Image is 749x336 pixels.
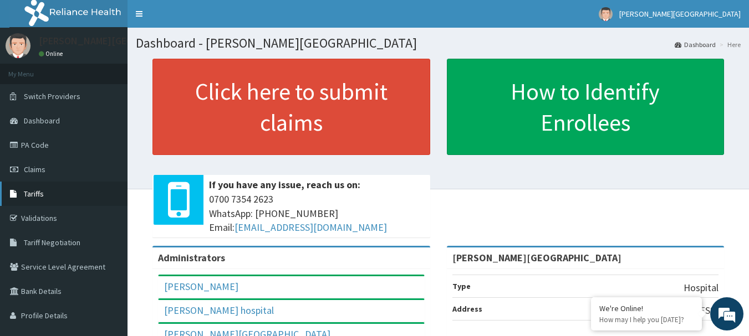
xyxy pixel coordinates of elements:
[717,40,741,49] li: Here
[209,178,360,191] b: If you have any issue, reach us on:
[599,315,694,324] p: How may I help you today?
[24,116,60,126] span: Dashboard
[39,50,65,58] a: Online
[136,36,741,50] h1: Dashboard - [PERSON_NAME][GEOGRAPHIC_DATA]
[235,221,387,234] a: [EMAIL_ADDRESS][DOMAIN_NAME]
[452,281,471,291] b: Type
[164,280,238,293] a: [PERSON_NAME]
[24,91,80,101] span: Switch Providers
[452,304,482,314] b: Address
[6,33,30,58] img: User Image
[447,59,725,155] a: How to Identify Enrollees
[158,251,225,264] b: Administrators
[619,9,741,19] span: [PERSON_NAME][GEOGRAPHIC_DATA]
[24,164,45,174] span: Claims
[24,237,80,247] span: Tariff Negotiation
[39,36,203,46] p: [PERSON_NAME][GEOGRAPHIC_DATA]
[452,251,621,264] strong: [PERSON_NAME][GEOGRAPHIC_DATA]
[24,189,44,199] span: Tariffs
[675,40,716,49] a: Dashboard
[599,7,613,21] img: User Image
[684,281,719,295] p: Hospital
[599,303,694,313] div: We're Online!
[152,59,430,155] a: Click here to submit claims
[164,304,274,317] a: [PERSON_NAME] hospital
[209,192,425,235] span: 0700 7354 2623 WhatsApp: [PHONE_NUMBER] Email:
